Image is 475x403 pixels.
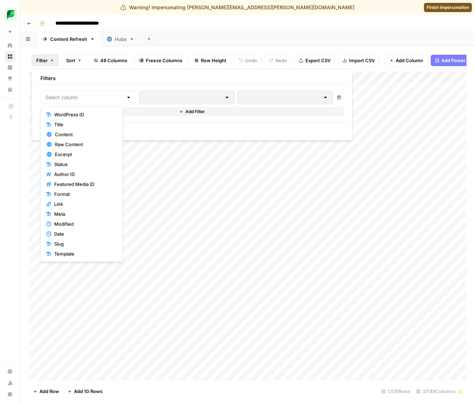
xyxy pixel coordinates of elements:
a: Home [4,40,16,51]
span: Status [54,161,114,168]
div: Filter [32,69,353,140]
span: Sort [66,57,75,64]
a: Opportunities [4,73,16,84]
input: Select column [45,94,123,101]
div: 37/48 Columns [413,386,466,397]
button: Undo [234,55,262,66]
span: Add Column [396,57,423,64]
div: Filters [35,72,349,85]
a: Settings [4,366,16,377]
a: Your Data [4,84,16,95]
div: Hubs [115,36,127,43]
button: Workspace: SproutSocial [4,6,16,23]
span: Meta [54,210,114,217]
button: Import CSV [338,55,379,66]
span: Template [54,250,114,257]
div: 1,515 Rows [379,386,413,397]
button: Add 10 Rows [63,386,107,397]
a: Content Refresh [36,32,101,46]
span: Add Row [39,388,59,395]
span: Content [55,131,114,138]
span: Slug [54,240,114,247]
div: Content Refresh [50,36,87,43]
span: Raw Content [55,141,114,148]
span: Finish impersonation [427,4,469,11]
span: Featured Media ID [54,181,114,188]
a: Insights [4,62,16,73]
span: Add Filter [186,108,205,115]
a: Browse [4,51,16,62]
span: Modified [54,220,114,227]
span: Excerpt [55,151,114,158]
span: Filter [36,57,48,64]
button: Add Row [29,386,63,397]
span: WordPress ID [54,111,114,118]
span: Freeze Columns [146,57,182,64]
button: Export CSV [294,55,335,66]
span: Row Height [201,57,226,64]
span: Redo [276,57,287,64]
span: Format [54,190,114,198]
span: Author ID [54,171,114,178]
span: Link [54,200,114,208]
span: Import CSV [349,57,375,64]
button: Sort [62,55,86,66]
span: Export CSV [305,57,331,64]
button: Redo [265,55,292,66]
span: Undo [245,57,257,64]
button: 48 Columns [89,55,132,66]
img: SproutSocial Logo [4,8,17,21]
button: Freeze Columns [135,55,187,66]
a: Usage [4,377,16,389]
a: Finish impersonation [424,3,472,12]
button: Filter [32,55,59,66]
span: Title [54,121,114,128]
button: Add Column [385,55,428,66]
button: Row Height [190,55,231,66]
button: Add Filter [41,107,344,116]
span: 48 Columns [100,57,127,64]
span: Date [54,230,114,237]
div: Warning! Impersonating [PERSON_NAME][EMAIL_ADDRESS][PERSON_NAME][DOMAIN_NAME] [121,4,354,11]
span: Add 10 Rows [74,388,102,395]
a: Hubs [101,32,140,46]
button: Help + Support [4,389,16,400]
